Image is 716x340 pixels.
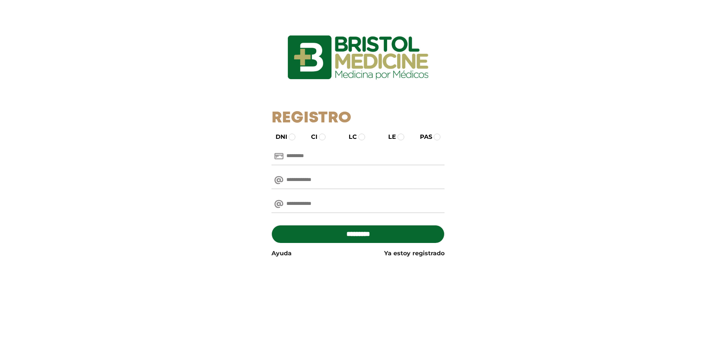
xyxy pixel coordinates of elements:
label: LC [342,132,357,141]
a: Ayuda [271,249,292,258]
h1: Registro [271,109,445,128]
label: DNI [269,132,287,141]
label: LE [381,132,396,141]
label: PAS [413,132,432,141]
img: logo_ingresarbristol.jpg [257,9,459,106]
a: Ya estoy registrado [384,249,445,258]
label: CI [304,132,317,141]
